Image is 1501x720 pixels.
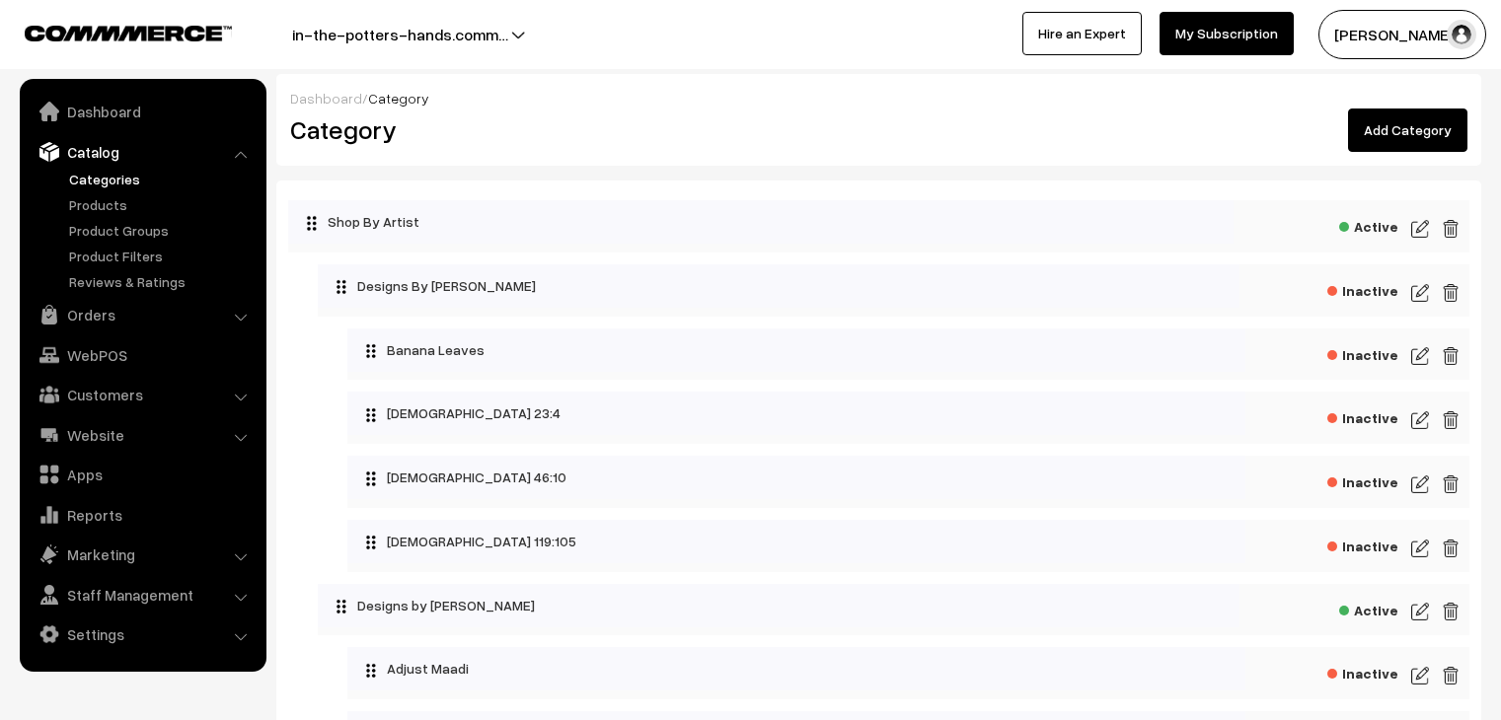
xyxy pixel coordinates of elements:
[1327,276,1398,301] span: Inactive
[1160,12,1294,55] a: My Subscription
[306,215,318,231] img: drag
[347,520,1245,563] div: [DEMOGRAPHIC_DATA] 119:105
[365,343,377,359] img: drag
[1411,472,1429,496] img: edit
[1348,108,1467,152] a: Add Category
[365,470,377,486] img: drag
[1442,217,1460,241] img: edit
[347,647,1245,690] div: Adjust Maadi
[25,134,260,170] a: Catalog
[1327,532,1398,556] span: Inactive
[64,169,260,189] a: Categories
[25,94,260,129] a: Dashboard
[1442,408,1460,432] img: edit
[365,535,377,550] img: drag
[1411,217,1429,241] img: edit
[1411,408,1429,432] img: edit
[1327,468,1398,492] span: Inactive
[368,90,429,107] span: Category
[318,584,338,621] button: Collapse
[25,297,260,332] a: Orders
[64,271,260,292] a: Reviews & Ratings
[365,663,377,679] img: drag
[290,88,1467,108] div: /
[25,457,260,492] a: Apps
[64,194,260,215] a: Products
[1411,344,1429,368] img: edit
[1318,10,1486,59] button: [PERSON_NAME]…
[1442,664,1460,687] img: edit
[1411,664,1429,687] img: edit
[1411,600,1429,623] img: edit
[318,264,338,302] button: Collapse
[1442,344,1460,368] img: edit
[318,584,1239,627] div: Designs by [PERSON_NAME]
[290,90,362,107] a: Dashboard
[347,328,1245,372] div: Banana Leaves
[25,616,260,652] a: Settings
[25,26,232,40] img: COMMMERCE
[1339,212,1398,237] span: Active
[347,392,1245,435] div: [DEMOGRAPHIC_DATA] 23:4
[347,456,1245,499] div: [DEMOGRAPHIC_DATA] 46:10
[1442,537,1460,560] img: edit
[1442,281,1460,305] img: edit
[290,114,864,145] h2: Category
[1411,281,1429,305] img: edit
[25,417,260,453] a: Website
[365,407,377,423] img: drag
[1022,12,1142,55] a: Hire an Expert
[1442,472,1460,496] img: edit
[1339,596,1398,620] span: Active
[288,200,1234,244] div: Shop By Artist
[1411,537,1429,560] img: edit
[25,497,260,533] a: Reports
[1442,600,1460,623] img: edit
[1327,340,1398,365] span: Inactive
[1447,20,1476,49] img: user
[1327,403,1398,428] span: Inactive
[25,577,260,612] a: Staff Management
[223,10,577,59] button: in-the-potters-hands.comm…
[318,264,1239,308] div: Designs By [PERSON_NAME]
[25,537,260,572] a: Marketing
[336,599,347,614] img: drag
[1327,659,1398,684] span: Inactive
[64,220,260,241] a: Product Groups
[64,246,260,266] a: Product Filters
[288,200,308,238] button: Collapse
[336,279,347,295] img: drag
[25,377,260,412] a: Customers
[25,20,197,43] a: COMMMERCE
[25,337,260,373] a: WebPOS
